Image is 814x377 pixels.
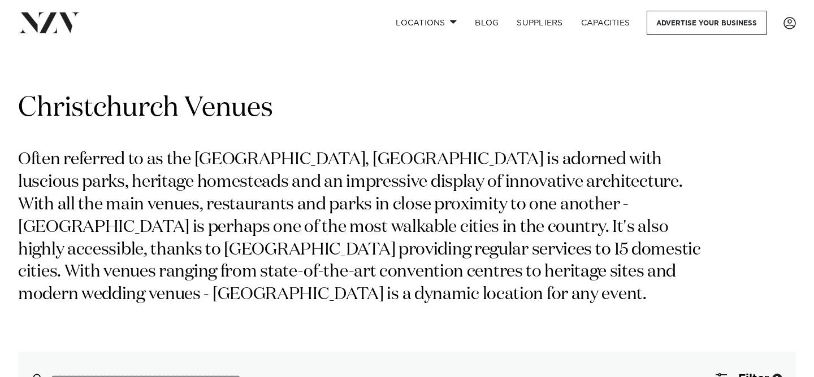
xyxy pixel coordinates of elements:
a: Advertise your business [647,11,767,35]
h1: Christchurch Venues [18,91,796,126]
a: SUPPLIERS [508,11,571,35]
a: Locations [387,11,466,35]
img: nzv-logo.png [18,12,80,33]
a: Capacities [572,11,639,35]
p: Often referred to as the [GEOGRAPHIC_DATA], [GEOGRAPHIC_DATA] is adorned with luscious parks, her... [18,149,717,306]
a: BLOG [466,11,508,35]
